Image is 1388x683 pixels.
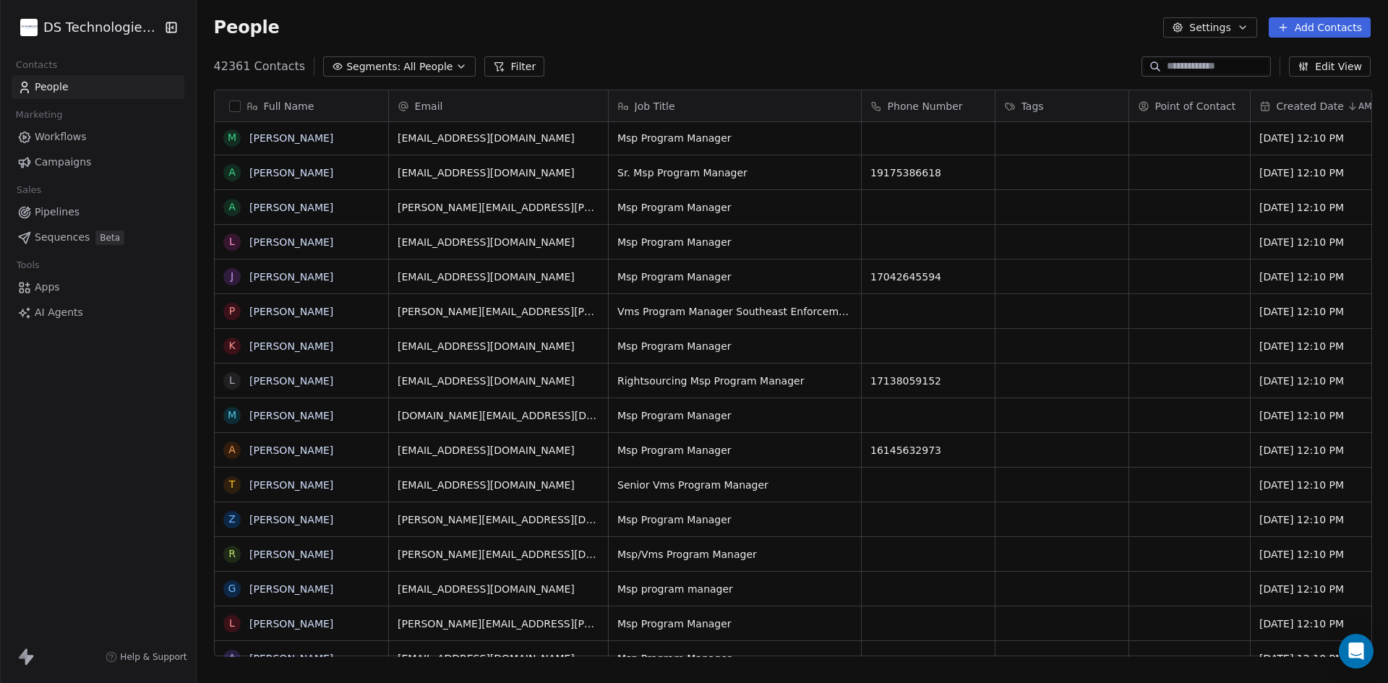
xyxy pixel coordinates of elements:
a: [PERSON_NAME] [249,410,333,421]
button: Settings [1163,17,1256,38]
a: [PERSON_NAME] [249,340,333,352]
a: [PERSON_NAME] [249,132,333,144]
a: [PERSON_NAME] [249,167,333,179]
a: [PERSON_NAME] [249,375,333,387]
span: Vms Program Manager Southeast Enforcement [617,304,852,319]
span: [EMAIL_ADDRESS][DOMAIN_NAME] [398,443,599,458]
a: [PERSON_NAME] [249,514,333,525]
span: Full Name [264,99,314,113]
a: [PERSON_NAME] [249,618,333,630]
span: [DATE] 12:10 PM [1259,304,1375,319]
span: Apps [35,280,60,295]
div: Phone Number [862,90,995,121]
a: [PERSON_NAME] [249,444,333,456]
span: Marketing [9,104,69,126]
div: Z [228,512,236,527]
span: [EMAIL_ADDRESS][DOMAIN_NAME] [398,478,599,492]
span: 42361 Contacts [214,58,306,75]
span: Msp Program Manager [617,617,852,631]
div: A [228,165,236,180]
span: [PERSON_NAME][EMAIL_ADDRESS][DOMAIN_NAME] [398,512,599,527]
span: [DATE] 12:10 PM [1259,270,1375,284]
a: Apps [12,275,184,299]
a: [PERSON_NAME] [249,202,333,213]
span: Workflows [35,129,87,145]
div: Job Title [609,90,861,121]
span: People [35,80,69,95]
span: Pipelines [35,205,80,220]
span: 17042645594 [870,270,986,284]
span: [PERSON_NAME][EMAIL_ADDRESS][PERSON_NAME][DOMAIN_NAME] [398,200,599,215]
a: Campaigns [12,150,184,174]
span: Sr. Msp Program Manager [617,166,852,180]
span: [PERSON_NAME][EMAIL_ADDRESS][DOMAIN_NAME] [398,547,599,562]
span: [EMAIL_ADDRESS][DOMAIN_NAME] [398,270,599,284]
a: [PERSON_NAME] [249,479,333,491]
span: [PERSON_NAME][EMAIL_ADDRESS][PERSON_NAME][DOMAIN_NAME] [398,617,599,631]
div: T [228,477,235,492]
div: G [228,581,236,596]
a: SequencesBeta [12,225,184,249]
span: [PERSON_NAME][EMAIL_ADDRESS][PERSON_NAME][DOMAIN_NAME] [398,304,599,319]
span: [EMAIL_ADDRESS][DOMAIN_NAME] [398,131,599,145]
span: People [214,17,280,38]
span: Msp Program Manager [617,408,852,423]
div: L [229,234,235,249]
span: Sequences [35,230,90,245]
span: Campaigns [35,155,91,170]
span: [DATE] 12:10 PM [1259,582,1375,596]
div: A [228,650,236,666]
span: Help & Support [120,651,187,663]
div: Tags [995,90,1128,121]
span: Sales [10,179,48,201]
span: [DOMAIN_NAME][EMAIL_ADDRESS][DOMAIN_NAME] [398,408,599,423]
span: Msp Program Manager [617,200,852,215]
span: [DATE] 12:10 PM [1259,408,1375,423]
button: Edit View [1289,56,1371,77]
span: [EMAIL_ADDRESS][DOMAIN_NAME] [398,339,599,353]
span: Tools [10,254,46,276]
span: Msp Program Manager [617,270,852,284]
span: [DATE] 12:10 PM [1259,166,1375,180]
a: [PERSON_NAME] [249,306,333,317]
span: [DATE] 12:10 PM [1259,200,1375,215]
a: [PERSON_NAME] [249,271,333,283]
span: 17138059152 [870,374,986,388]
span: [DATE] 12:10 PM [1259,443,1375,458]
button: DS Technologies Inc [17,15,155,40]
span: [DATE] 12:10 PM [1259,374,1375,388]
a: [PERSON_NAME] [249,583,333,595]
div: grid [215,122,389,657]
span: Msp Program Manager [617,651,852,666]
span: Msp Program Manager [617,235,852,249]
a: Help & Support [106,651,187,663]
span: [DATE] 12:10 PM [1259,235,1375,249]
span: [DATE] 12:10 PM [1259,339,1375,353]
span: DS Technologies Inc [43,18,160,37]
div: M [228,130,236,145]
span: Msp Program Manager [617,339,852,353]
span: All People [403,59,453,74]
div: K [228,338,235,353]
span: Phone Number [888,99,963,113]
a: [PERSON_NAME] [249,653,333,664]
div: L [229,616,235,631]
div: J [230,269,233,284]
span: [EMAIL_ADDRESS][DOMAIN_NAME] [398,235,599,249]
span: Msp Program Manager [617,443,852,458]
a: Workflows [12,125,184,149]
a: AI Agents [12,301,184,325]
div: Created DateAMT [1251,90,1384,121]
span: 19175386618 [870,166,986,180]
a: People [12,75,184,99]
div: Point of Contact [1129,90,1250,121]
span: [DATE] 12:10 PM [1259,617,1375,631]
span: Point of Contact [1155,99,1236,113]
span: Senior Vms Program Manager [617,478,852,492]
span: [EMAIL_ADDRESS][DOMAIN_NAME] [398,651,599,666]
span: Created Date [1277,99,1344,113]
img: DS%20Updated%20Logo.jpg [20,19,38,36]
span: [DATE] 12:10 PM [1259,131,1375,145]
button: Add Contacts [1269,17,1371,38]
span: Msp Program Manager [617,131,852,145]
